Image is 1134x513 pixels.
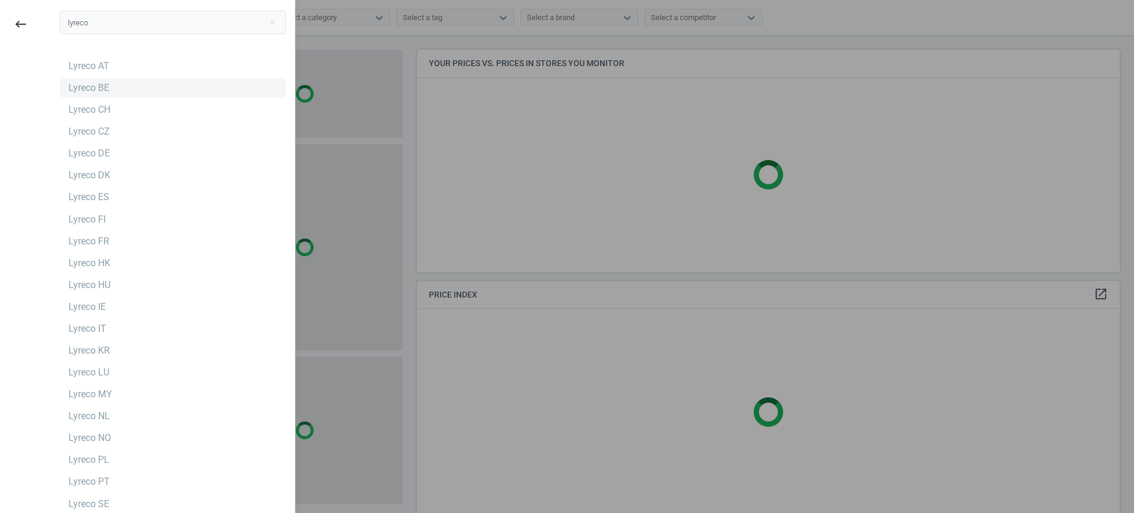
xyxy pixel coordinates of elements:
[69,410,110,423] div: Lyreco NL
[69,344,110,357] div: Lyreco KR
[69,213,106,226] div: Lyreco FI
[60,11,286,34] input: Search campaign
[7,11,34,38] button: keyboard_backspace
[69,279,110,292] div: Lyreco HU
[69,366,109,379] div: Lyreco LU
[69,125,110,138] div: Lyreco CZ
[69,235,109,248] div: Lyreco FR
[69,300,106,313] div: Lyreco IE
[69,498,109,511] div: Lyreco SE
[69,81,109,94] div: Lyreco BE
[69,388,112,401] div: Lyreco MY
[69,147,110,160] div: Lyreco DE
[69,60,109,73] div: Lyreco AT
[69,257,110,270] div: Lyreco HK
[69,432,111,445] div: Lyreco NO
[69,169,110,182] div: Lyreco DK
[69,475,110,488] div: Lyreco PT
[263,17,281,28] button: Close
[69,191,109,204] div: Lyreco ES
[69,322,106,335] div: Lyreco IT
[69,103,110,116] div: Lyreco CH
[14,17,28,31] i: keyboard_backspace
[69,453,109,466] div: Lyreco PL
